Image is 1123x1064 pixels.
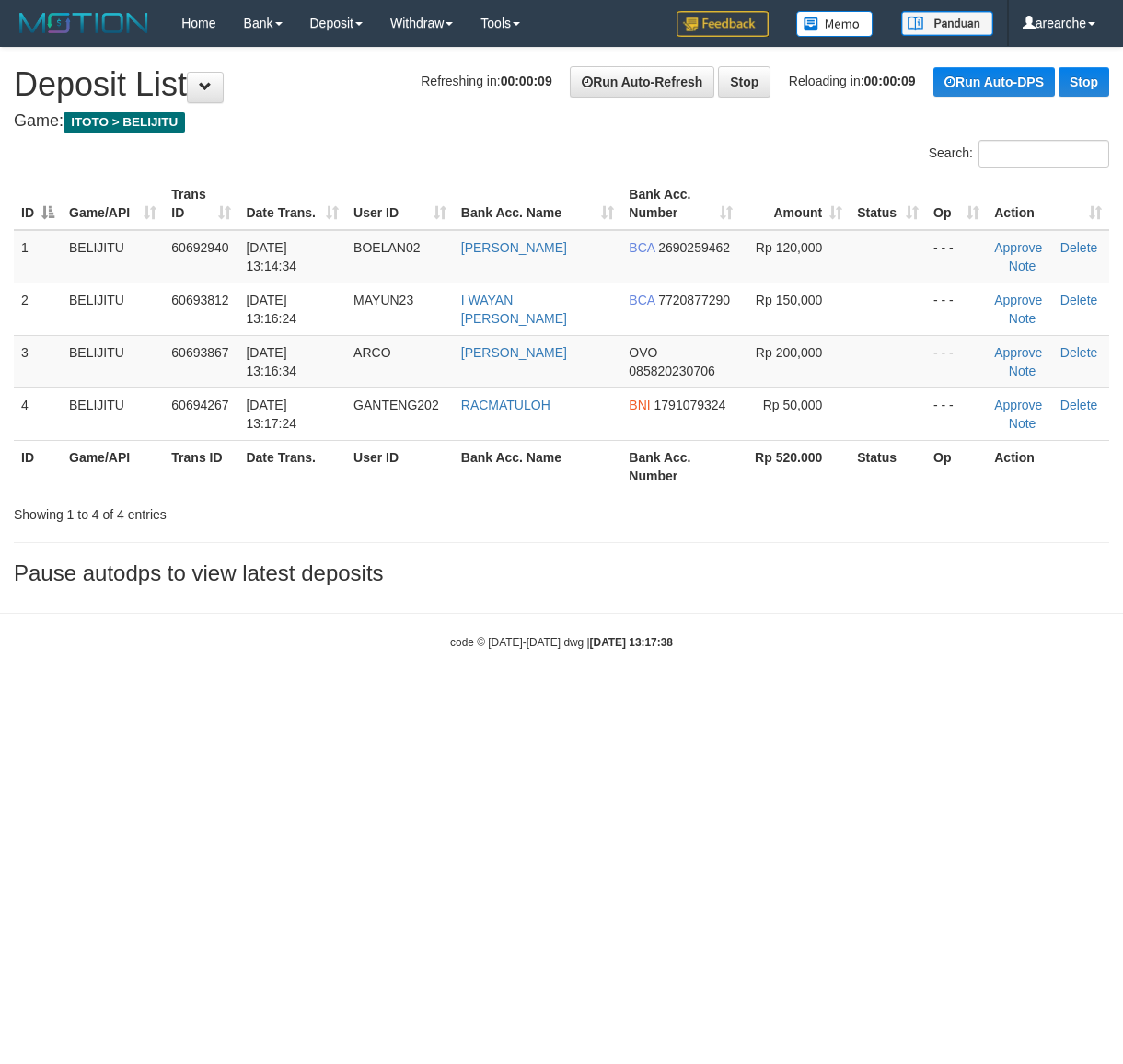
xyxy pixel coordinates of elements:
td: - - - [926,283,987,335]
span: ITOTO > BELIJITU [64,112,185,133]
a: [PERSON_NAME] [461,345,567,360]
span: Copy 085820230706 to clipboard [629,364,714,378]
span: 60693867 [171,345,228,360]
span: BOELAN02 [353,240,420,255]
a: Note [1009,259,1036,273]
input: Search: [978,140,1109,168]
span: [DATE] 13:17:24 [246,398,296,431]
td: 2 [14,283,62,335]
a: Delete [1060,240,1097,255]
span: Copy 1791079324 to clipboard [654,398,726,412]
span: Copy 2690259462 to clipboard [658,240,730,255]
th: Game/API: activate to sort column ascending [62,178,164,230]
a: RACMATULOH [461,398,550,412]
a: Run Auto-Refresh [570,66,714,98]
small: code © [DATE]-[DATE] dwg | [450,636,673,649]
td: 4 [14,387,62,440]
strong: [DATE] 13:17:38 [590,636,673,649]
strong: 00:00:09 [864,74,916,88]
a: Note [1009,311,1036,326]
a: Approve [994,345,1042,360]
a: Approve [994,398,1042,412]
h4: Game: [14,112,1109,131]
td: 1 [14,230,62,283]
img: Feedback.jpg [677,11,769,37]
td: BELIJITU [62,230,164,283]
span: Refreshing in: [421,74,551,88]
a: Approve [994,293,1042,307]
td: 3 [14,335,62,387]
th: ID: activate to sort column descending [14,178,62,230]
th: Bank Acc. Name: activate to sort column ascending [454,178,622,230]
th: User ID [346,440,454,492]
span: OVO [629,345,657,360]
span: BCA [629,240,654,255]
td: - - - [926,230,987,283]
th: Bank Acc. Number [621,440,740,492]
th: Op [926,440,987,492]
img: panduan.png [901,11,993,36]
a: Run Auto-DPS [933,67,1055,97]
th: Bank Acc. Name [454,440,622,492]
th: User ID: activate to sort column ascending [346,178,454,230]
a: Delete [1060,293,1097,307]
th: Status: activate to sort column ascending [850,178,926,230]
th: Trans ID [164,440,238,492]
th: Date Trans.: activate to sort column ascending [238,178,346,230]
th: Rp 520.000 [740,440,850,492]
th: Bank Acc. Number: activate to sort column ascending [621,178,740,230]
td: - - - [926,335,987,387]
th: ID [14,440,62,492]
th: Trans ID: activate to sort column ascending [164,178,238,230]
td: BELIJITU [62,387,164,440]
a: Stop [718,66,770,98]
label: Search: [929,140,1109,168]
span: Rp 120,000 [756,240,822,255]
img: Button%20Memo.svg [796,11,874,37]
h3: Pause autodps to view latest deposits [14,561,1109,585]
span: Copy 7720877290 to clipboard [658,293,730,307]
a: Stop [1059,67,1109,97]
div: Showing 1 to 4 of 4 entries [14,498,454,524]
span: Rp 150,000 [756,293,822,307]
span: 60692940 [171,240,228,255]
span: Reloading in: [789,74,916,88]
a: [PERSON_NAME] [461,240,567,255]
th: Op: activate to sort column ascending [926,178,987,230]
a: Delete [1060,398,1097,412]
span: ARCO [353,345,390,360]
th: Amount: activate to sort column ascending [740,178,850,230]
span: Rp 200,000 [756,345,822,360]
span: [DATE] 13:16:24 [246,293,296,326]
th: Action: activate to sort column ascending [987,178,1109,230]
a: Approve [994,240,1042,255]
span: BCA [629,293,654,307]
span: [DATE] 13:14:34 [246,240,296,273]
span: 60694267 [171,398,228,412]
span: MAYUN23 [353,293,413,307]
th: Status [850,440,926,492]
td: BELIJITU [62,335,164,387]
td: - - - [926,387,987,440]
th: Date Trans. [238,440,346,492]
img: MOTION_logo.png [14,9,154,37]
th: Action [987,440,1109,492]
span: BNI [629,398,650,412]
span: GANTENG202 [353,398,439,412]
strong: 00:00:09 [501,74,552,88]
span: Rp 50,000 [763,398,823,412]
span: [DATE] 13:16:34 [246,345,296,378]
a: Note [1009,416,1036,431]
th: Game/API [62,440,164,492]
td: BELIJITU [62,283,164,335]
span: 60693812 [171,293,228,307]
a: I WAYAN [PERSON_NAME] [461,293,567,326]
a: Note [1009,364,1036,378]
h1: Deposit List [14,66,1109,103]
a: Delete [1060,345,1097,360]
